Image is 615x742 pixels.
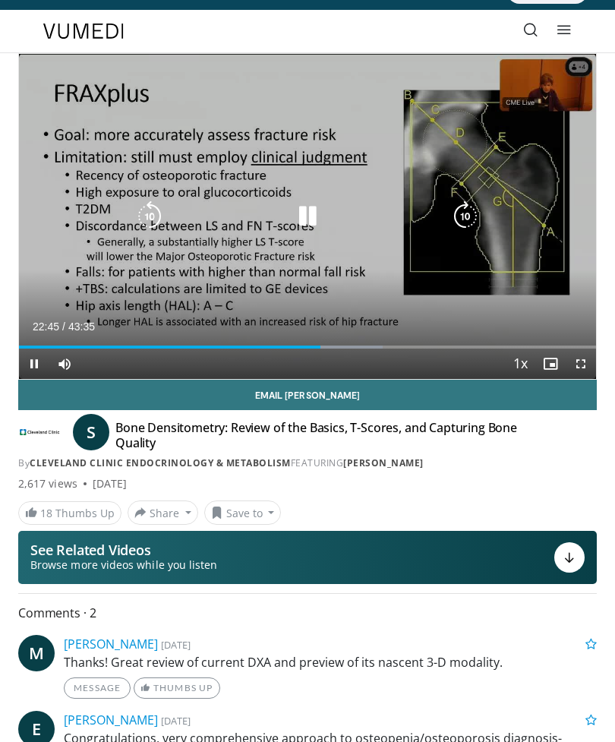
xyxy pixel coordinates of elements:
[18,603,597,623] span: Comments 2
[30,456,291,469] a: Cleveland Clinic Endocrinology & Metabolism
[64,636,158,652] a: [PERSON_NAME]
[204,500,282,525] button: Save to
[64,712,158,728] a: [PERSON_NAME]
[18,531,597,584] button: See Related Videos Browse more videos while you listen
[115,420,526,450] h4: Bone Densitometry: Review of the Basics, T-Scores, and Capturing Bone Quality
[343,456,424,469] a: [PERSON_NAME]
[134,677,219,699] a: Thumbs Up
[535,349,566,379] button: Enable picture-in-picture mode
[161,714,191,728] small: [DATE]
[18,635,55,671] a: M
[40,506,52,520] span: 18
[64,677,131,699] a: Message
[68,320,95,333] span: 43:35
[93,476,127,491] div: [DATE]
[18,456,597,470] div: By FEATURING
[64,653,597,671] p: Thanks! Great review of current DXA and preview of its nascent 3-D modality.
[161,638,191,652] small: [DATE]
[30,542,217,557] p: See Related Videos
[18,380,597,410] a: Email [PERSON_NAME]
[566,349,596,379] button: Fullscreen
[505,349,535,379] button: Playback Rate
[18,420,61,444] img: Cleveland Clinic Endocrinology & Metabolism
[30,557,217,573] span: Browse more videos while you listen
[19,346,596,349] div: Progress Bar
[128,500,198,525] button: Share
[18,501,121,525] a: 18 Thumbs Up
[18,476,77,491] span: 2,617 views
[73,414,109,450] a: S
[62,320,65,333] span: /
[33,320,59,333] span: 22:45
[49,349,80,379] button: Mute
[19,349,49,379] button: Pause
[19,54,596,379] video-js: Video Player
[43,24,124,39] img: VuMedi Logo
